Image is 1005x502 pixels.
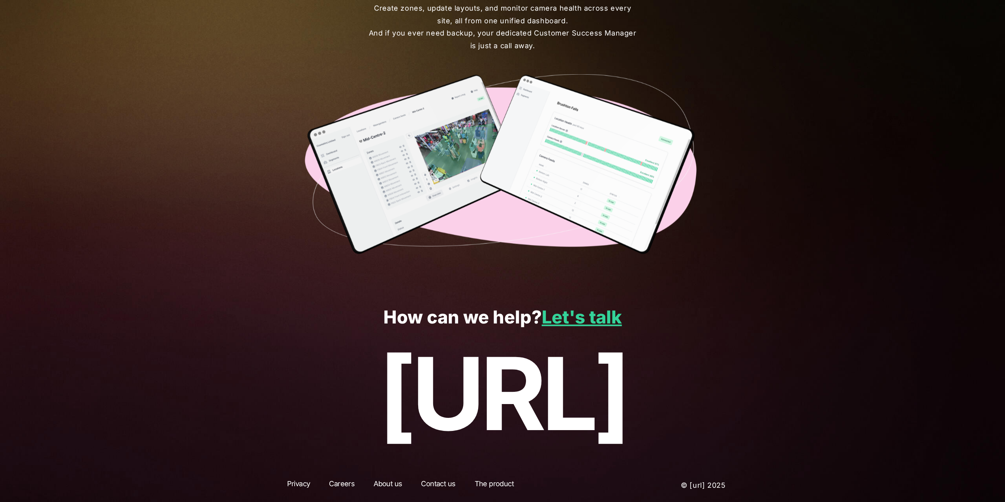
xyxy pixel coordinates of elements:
a: Contact us [414,478,462,493]
a: Let's talk [542,306,622,328]
a: About us [366,478,409,493]
p: © [URL] 2025 [614,478,726,493]
a: Privacy [280,478,317,493]
p: [URL] [57,337,948,450]
a: Careers [322,478,362,493]
p: How can we help? [57,307,948,327]
a: The product [467,478,520,493]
